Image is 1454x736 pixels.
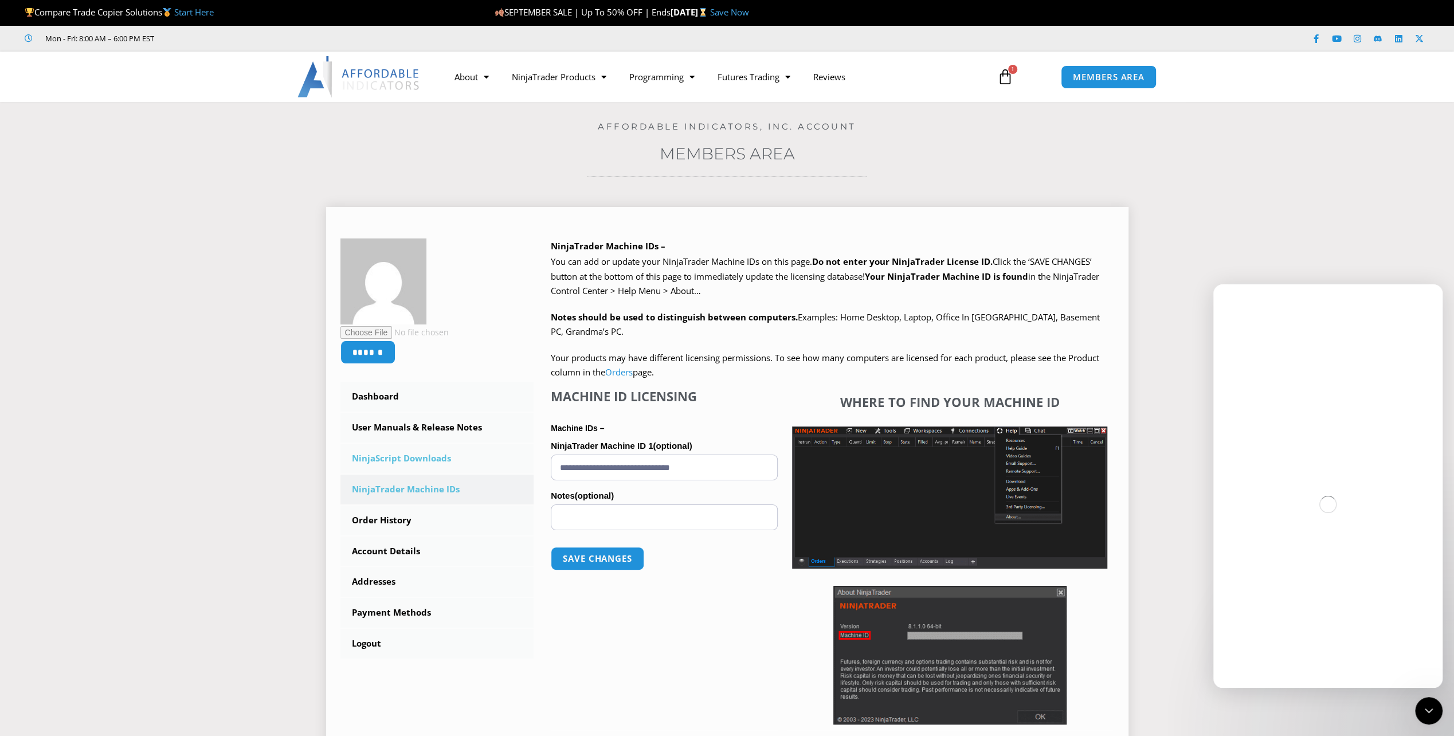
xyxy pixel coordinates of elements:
[551,311,1100,338] span: Examples: Home Desktop, Laptop, Office In [GEOGRAPHIC_DATA], Basement PC, Grandma’s PC.
[660,144,795,163] a: Members Area
[1213,284,1443,688] iframe: Intercom live chat
[551,547,644,570] button: Save changes
[174,6,214,18] a: Start Here
[833,586,1067,725] img: Screenshot 2025-01-17 114931 | Affordable Indicators – NinjaTrader
[443,64,984,90] nav: Menu
[297,56,421,97] img: LogoAI | Affordable Indicators – NinjaTrader
[551,437,778,455] label: NinjaTrader Machine ID 1
[500,64,618,90] a: NinjaTrader Products
[710,6,749,18] a: Save Now
[551,256,812,267] span: You can add or update your NinjaTrader Machine IDs on this page.
[340,598,534,628] a: Payment Methods
[802,64,857,90] a: Reviews
[340,567,534,597] a: Addresses
[170,33,342,44] iframe: Customer reviews powered by Trustpilot
[340,382,534,412] a: Dashboard
[551,389,778,404] h4: Machine ID Licensing
[598,121,856,132] a: Affordable Indicators, Inc. Account
[865,271,1028,282] strong: Your NinjaTrader Machine ID is found
[443,64,500,90] a: About
[1008,65,1017,74] span: 1
[495,6,671,18] span: SEPTEMBER SALE | Up To 50% OFF | Ends
[1073,73,1145,81] span: MEMBERS AREA
[551,256,1099,296] span: Click the ‘SAVE CHANGES’ button at the bottom of this page to immediately update the licensing da...
[618,64,706,90] a: Programming
[1061,65,1157,89] a: MEMBERS AREA
[340,413,534,443] a: User Manuals & Release Notes
[163,8,171,17] img: 🥇
[671,6,710,18] strong: [DATE]
[340,238,426,324] img: 19b280898f3687ba2133f432038831e714c1f8347bfdf76545eda7ae1b8383ec
[25,8,34,17] img: 🏆
[340,444,534,473] a: NinjaScript Downloads
[706,64,802,90] a: Futures Trading
[340,382,534,659] nav: Account pages
[340,506,534,535] a: Order History
[1415,697,1443,725] iframe: Intercom live chat
[340,475,534,504] a: NinjaTrader Machine IDs
[551,240,665,252] b: NinjaTrader Machine IDs –
[812,256,993,267] b: Do not enter your NinjaTrader License ID.
[792,426,1107,569] img: Screenshot 2025-01-17 1155544 | Affordable Indicators – NinjaTrader
[792,394,1107,409] h4: Where to find your Machine ID
[551,487,778,504] label: Notes
[551,311,798,323] strong: Notes should be used to distinguish between computers.
[25,6,214,18] span: Compare Trade Copier Solutions
[340,629,534,659] a: Logout
[495,8,504,17] img: 🍂
[575,491,614,500] span: (optional)
[980,60,1030,93] a: 1
[699,8,707,17] img: ⌛
[551,424,604,433] strong: Machine IDs –
[551,352,1099,378] span: Your products may have different licensing permissions. To see how many computers are licensed fo...
[605,366,633,378] a: Orders
[42,32,154,45] span: Mon - Fri: 8:00 AM – 6:00 PM EST
[653,441,692,451] span: (optional)
[340,537,534,566] a: Account Details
